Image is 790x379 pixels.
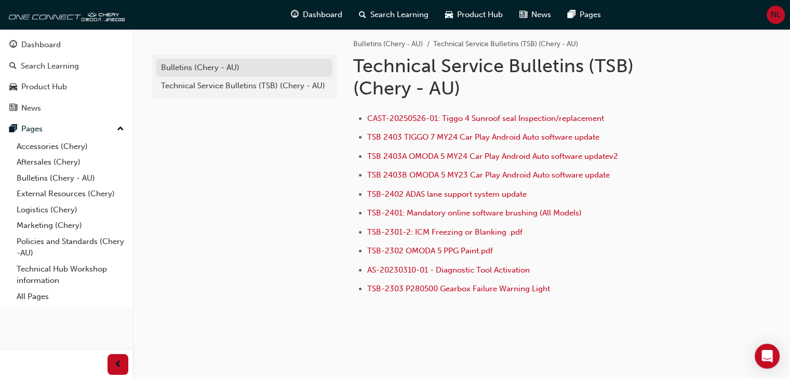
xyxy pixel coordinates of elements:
span: Pages [580,9,601,21]
a: Product Hub [4,77,128,97]
div: Search Learning [21,60,79,72]
span: guage-icon [9,40,17,50]
li: Technical Service Bulletins (TSB) (Chery - AU) [433,38,578,50]
div: Pages [21,123,43,135]
a: TSB 2403A OMODA 5 MY24 Car Play Android Auto software updatev2 [367,152,618,161]
a: car-iconProduct Hub [437,4,511,25]
span: search-icon [9,62,17,71]
span: News [531,9,551,21]
a: All Pages [12,289,128,305]
div: Open Intercom Messenger [755,344,780,369]
span: pages-icon [9,125,17,134]
a: Bulletins (Chery - AU) [12,170,128,186]
span: Product Hub [457,9,503,21]
span: prev-icon [114,358,122,371]
button: DashboardSearch LearningProduct HubNews [4,33,128,119]
a: Marketing (Chery) [12,218,128,234]
a: Logistics (Chery) [12,202,128,218]
a: TSB-2303 P280500 Gearbox Failure Warning Light [367,284,550,293]
a: Bulletins (Chery - AU) [156,59,332,77]
div: News [21,102,41,114]
a: Accessories (Chery) [12,139,128,155]
a: search-iconSearch Learning [351,4,437,25]
a: Technical Service Bulletins (TSB) (Chery - AU) [156,77,332,95]
a: news-iconNews [511,4,559,25]
a: Search Learning [4,57,128,76]
span: news-icon [9,104,17,113]
a: pages-iconPages [559,4,609,25]
div: Product Hub [21,81,67,93]
a: AS-20230310-01 - Diagnostic Tool Activation [367,265,530,275]
a: TSB 2403B OMODA 5 MY23 Car Play Android Auto software update [367,170,610,180]
a: Dashboard [4,35,128,55]
div: Technical Service Bulletins (TSB) (Chery - AU) [161,80,327,92]
a: News [4,99,128,118]
span: pages-icon [568,8,575,21]
a: TSB-2402 ADAS lane support system update [367,189,527,199]
h1: Technical Service Bulletins (TSB) (Chery - AU) [353,55,694,100]
span: Dashboard [303,9,342,21]
button: Pages [4,119,128,139]
a: Bulletins (Chery - AU) [353,39,423,48]
span: NL [771,9,781,21]
a: TSB-2301-2: ICM Freezing or Blanking .pdf [367,227,523,237]
a: CAST-20250526-01: Tiggo 4 Sunroof seal Inspection/replacement [367,114,604,123]
a: guage-iconDashboard [283,4,351,25]
span: car-icon [445,8,453,21]
div: Bulletins (Chery - AU) [161,62,327,74]
span: Search Learning [370,9,429,21]
a: TSB-2302 OMODA 5 PPG Paint.pdf [367,246,493,255]
button: NL [767,6,785,24]
span: search-icon [359,8,366,21]
span: up-icon [117,123,124,136]
span: car-icon [9,83,17,92]
a: Aftersales (Chery) [12,154,128,170]
a: TSB-2401: Mandatory online software brushing (All Models) [367,208,582,218]
a: TSB 2403 TIGGO 7 MY24 Car Play Android Auto software update [367,132,599,142]
span: guage-icon [291,8,299,21]
img: oneconnect [5,4,125,25]
a: Policies and Standards (Chery -AU) [12,234,128,261]
div: Dashboard [21,39,61,51]
span: news-icon [519,8,527,21]
a: External Resources (Chery) [12,186,128,202]
a: Technical Hub Workshop information [12,261,128,289]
